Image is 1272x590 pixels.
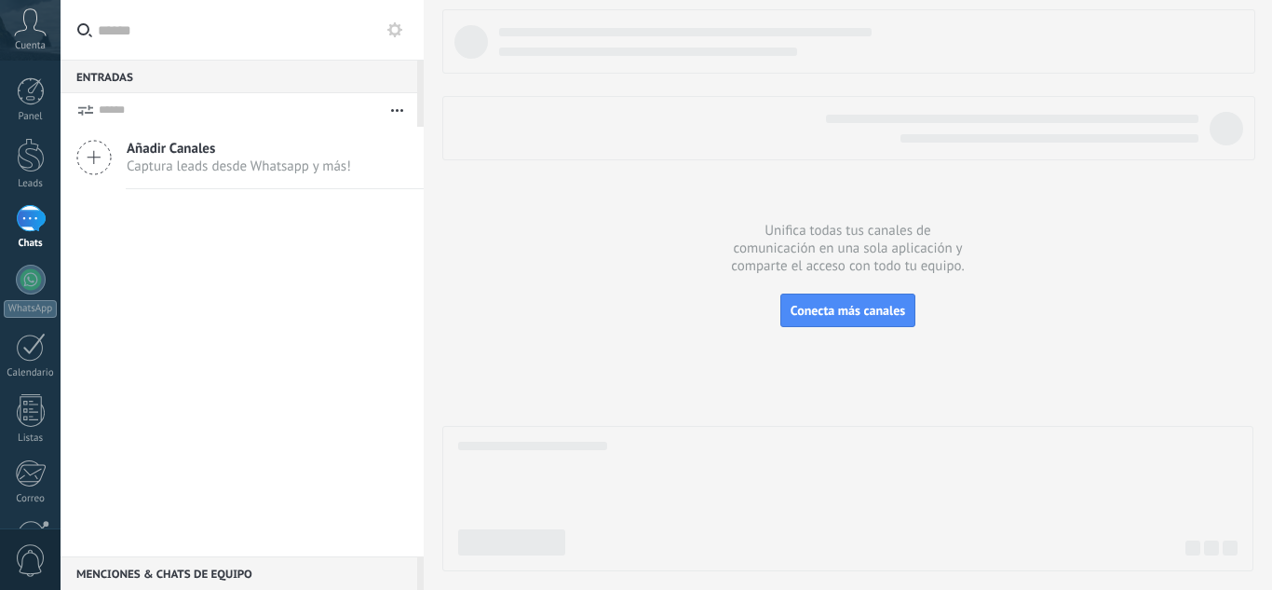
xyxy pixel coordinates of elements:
div: WhatsApp [4,300,57,318]
div: Calendario [4,367,58,379]
div: Leads [4,178,58,190]
span: Captura leads desde Whatsapp y más! [127,158,351,175]
div: Correo [4,493,58,505]
button: Conecta más canales [780,294,915,327]
span: Conecta más canales [791,302,905,319]
div: Chats [4,238,58,250]
span: Añadir Canales [127,140,351,158]
div: Listas [4,432,58,445]
div: Menciones & Chats de equipo [61,556,417,590]
div: Entradas [61,60,417,93]
div: Panel [4,111,58,123]
span: Cuenta [15,40,46,52]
